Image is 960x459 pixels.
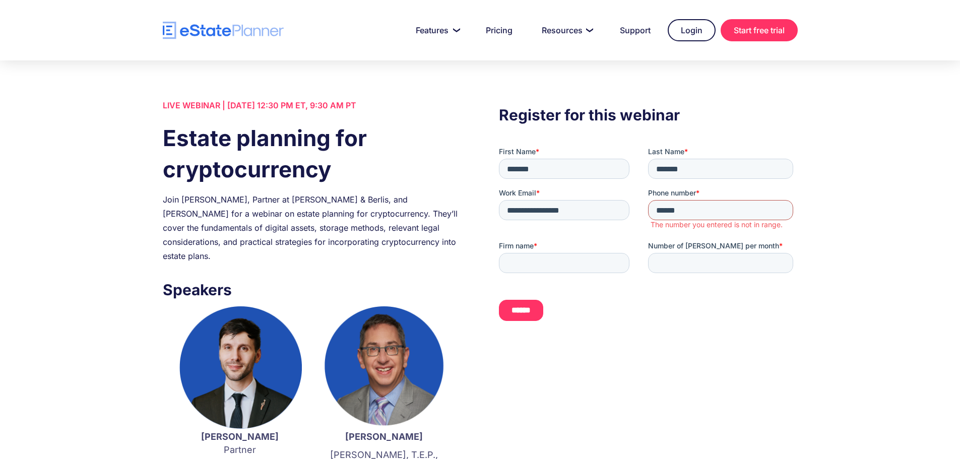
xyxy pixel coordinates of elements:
a: Features [404,20,469,40]
a: Pricing [474,20,525,40]
strong: [PERSON_NAME] [345,431,423,442]
iframe: Form 0 [499,147,797,330]
a: Support [608,20,663,40]
a: Login [668,19,716,41]
a: Resources [530,20,603,40]
a: home [163,22,284,39]
h1: Estate planning for cryptocurrency [163,122,461,185]
strong: [PERSON_NAME] [201,431,279,442]
p: Partner [178,430,302,456]
h3: Register for this webinar [499,103,797,126]
a: Start free trial [721,19,798,41]
h3: Speakers [163,278,461,301]
div: LIVE WEBINAR | [DATE] 12:30 PM ET, 9:30 AM PT [163,98,461,112]
div: Join [PERSON_NAME], Partner at [PERSON_NAME] & Berlis, and [PERSON_NAME] for a webinar on estate ... [163,192,461,263]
